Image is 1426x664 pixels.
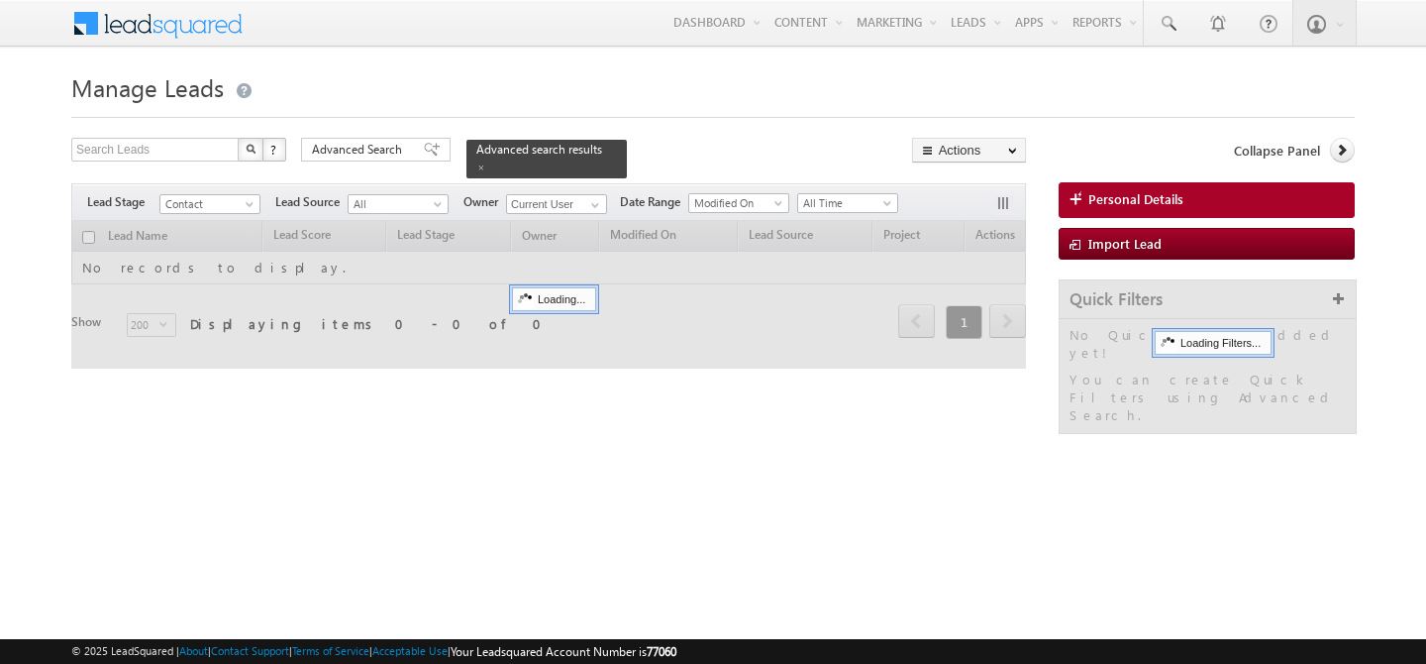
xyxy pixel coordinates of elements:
[372,644,448,657] a: Acceptable Use
[211,644,289,657] a: Contact Support
[87,193,159,211] span: Lead Stage
[348,194,449,214] a: All
[275,193,348,211] span: Lead Source
[160,195,255,213] span: Contact
[463,193,506,211] span: Owner
[71,71,224,103] span: Manage Leads
[1088,190,1183,208] span: Personal Details
[1088,235,1162,252] span: Import Lead
[179,644,208,657] a: About
[620,193,688,211] span: Date Range
[798,194,892,212] span: All Time
[270,141,279,158] span: ?
[349,195,443,213] span: All
[262,138,286,162] button: ?
[292,644,369,657] a: Terms of Service
[689,194,783,212] span: Modified On
[1155,331,1272,355] div: Loading Filters...
[912,138,1026,163] button: Actions
[451,644,676,659] span: Your Leadsquared Account Number is
[688,193,789,213] a: Modified On
[246,144,255,154] img: Search
[797,193,898,213] a: All Time
[512,287,596,311] div: Loading...
[312,141,408,159] span: Advanced Search
[1059,182,1355,218] a: Personal Details
[71,642,676,661] span: © 2025 LeadSquared | | | | |
[1234,142,1320,160] span: Collapse Panel
[647,644,676,659] span: 77060
[476,142,602,157] span: Advanced search results
[580,195,605,215] a: Show All Items
[159,194,260,214] a: Contact
[506,194,607,214] input: Type to Search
